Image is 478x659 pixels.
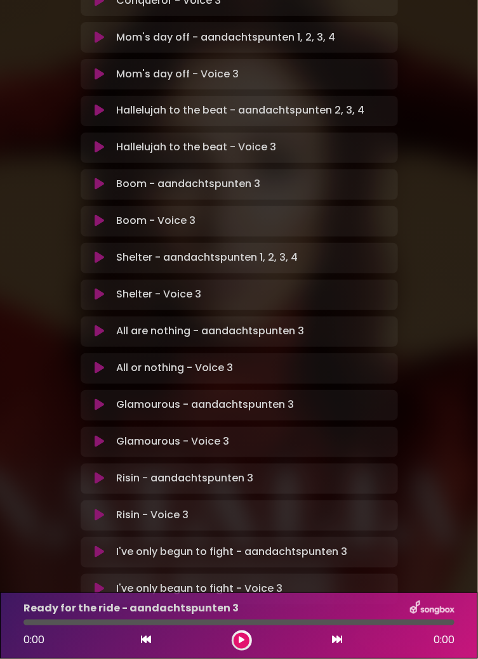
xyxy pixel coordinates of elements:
[116,434,229,450] p: Glamourous - Voice 3
[116,508,189,523] p: Risin - Voice 3
[23,633,44,648] span: 0:00
[116,398,294,413] p: Glamourous - aandachtspunten 3
[23,601,239,617] p: Ready for the ride - aandachtspunten 3
[116,177,260,192] p: Boom - aandachtspunten 3
[116,545,347,560] p: I've only begun to fight - aandachtspunten 3
[116,361,233,376] p: All or nothing - Voice 3
[116,214,196,229] p: Boom - Voice 3
[410,601,455,617] img: songbox-logo-white.png
[116,471,253,486] p: Risin - aandachtspunten 3
[116,140,276,155] p: Hallelujah to the beat - Voice 3
[116,324,304,339] p: All are nothing - aandachtspunten 3
[116,251,298,266] p: Shelter - aandachtspunten 1, 2, 3, 4
[116,582,282,597] p: I've only begun to fight - Voice 3
[434,633,455,648] span: 0:00
[116,287,201,303] p: Shelter - Voice 3
[116,67,239,82] p: Mom's day off - Voice 3
[116,30,335,45] p: Mom's day off - aandachtspunten 1, 2, 3, 4
[116,103,364,119] p: Hallelujah to the beat - aandachtspunten 2, 3, 4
